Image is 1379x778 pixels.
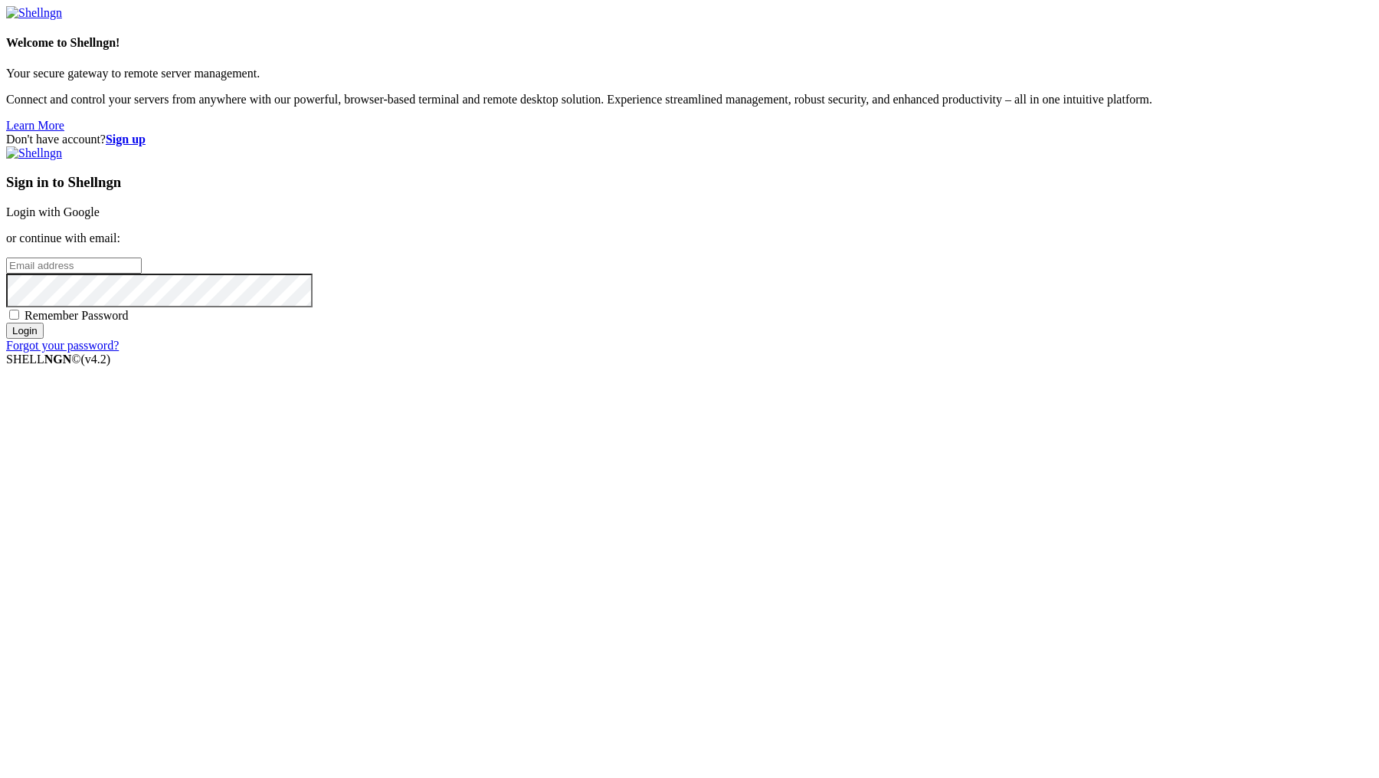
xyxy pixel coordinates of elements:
[6,231,1373,245] p: or continue with email:
[106,133,146,146] a: Sign up
[6,36,1373,50] h4: Welcome to Shellngn!
[6,339,119,352] a: Forgot your password?
[6,67,1373,80] p: Your secure gateway to remote server management.
[81,353,111,366] span: 4.2.0
[6,258,142,274] input: Email address
[6,133,1373,146] div: Don't have account?
[6,353,110,366] span: SHELL ©
[44,353,72,366] b: NGN
[6,323,44,339] input: Login
[6,6,62,20] img: Shellngn
[6,93,1373,107] p: Connect and control your servers from anywhere with our powerful, browser-based terminal and remo...
[6,174,1373,191] h3: Sign in to Shellngn
[6,119,64,132] a: Learn More
[25,309,129,322] span: Remember Password
[6,205,100,218] a: Login with Google
[6,146,62,160] img: Shellngn
[9,310,19,320] input: Remember Password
